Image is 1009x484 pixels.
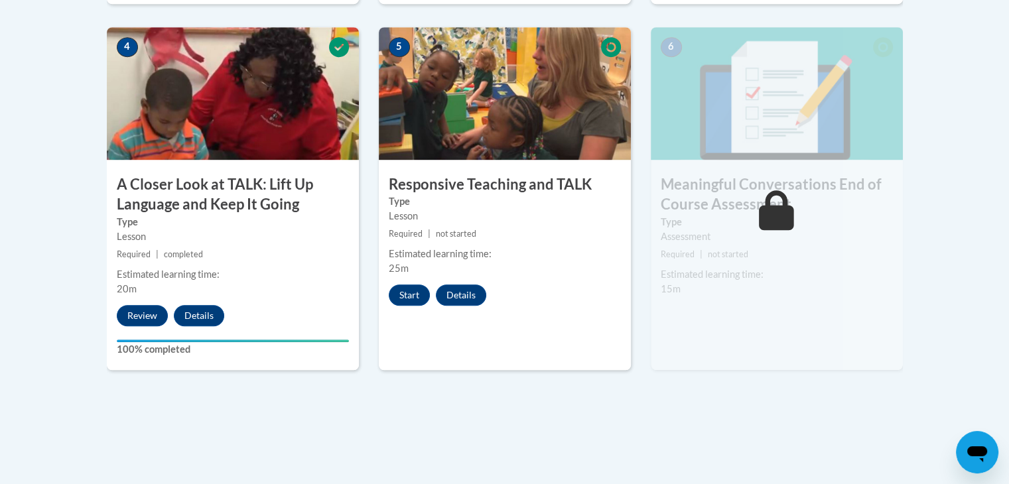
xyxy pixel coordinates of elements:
[117,229,349,244] div: Lesson
[117,305,168,326] button: Review
[956,431,998,473] iframe: Button to launch messaging window
[117,267,349,282] div: Estimated learning time:
[651,174,903,215] h3: Meaningful Conversations End of Course Assessment
[661,249,695,259] span: Required
[379,27,631,160] img: Course Image
[379,174,631,195] h3: Responsive Teaching and TALK
[436,284,486,306] button: Details
[117,215,349,229] label: Type
[117,339,349,342] div: Your progress
[117,37,138,57] span: 4
[389,194,621,209] label: Type
[389,284,430,306] button: Start
[661,267,893,282] div: Estimated learning time:
[107,27,359,160] img: Course Image
[107,174,359,215] h3: A Closer Look at TALK: Lift Up Language and Keep It Going
[117,283,137,294] span: 20m
[651,27,903,160] img: Course Image
[117,342,349,357] label: 100% completed
[436,229,476,239] span: not started
[661,215,893,229] label: Type
[661,229,893,244] div: Assessment
[428,229,431,239] span: |
[389,37,410,57] span: 5
[389,263,409,274] span: 25m
[174,305,224,326] button: Details
[389,229,423,239] span: Required
[700,249,703,259] span: |
[389,209,621,223] div: Lesson
[156,249,159,259] span: |
[661,37,682,57] span: 6
[708,249,748,259] span: not started
[389,247,621,261] div: Estimated learning time:
[661,283,681,294] span: 15m
[164,249,203,259] span: completed
[117,249,151,259] span: Required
